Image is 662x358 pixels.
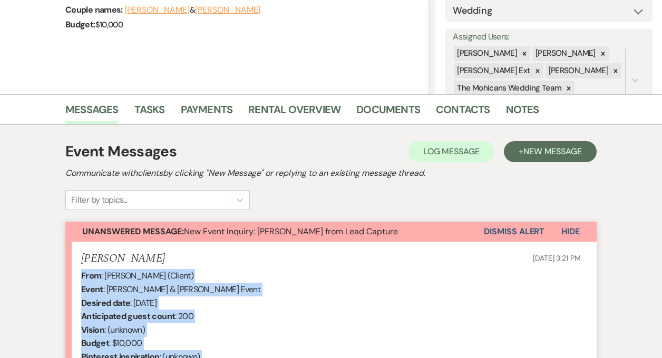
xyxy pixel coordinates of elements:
[65,4,124,15] span: Couple names:
[454,63,531,78] div: [PERSON_NAME] Ext
[81,284,103,295] b: Event
[134,101,165,124] a: Tasks
[532,46,597,61] div: [PERSON_NAME]
[423,146,480,157] span: Log Message
[544,222,597,242] button: Hide
[95,19,123,30] span: $10,000
[561,226,580,237] span: Hide
[81,324,104,335] b: Vision
[81,311,175,322] b: Anticipated guest count
[82,226,184,237] strong: Unanswered Message:
[454,81,563,96] div: The Mohicans Wedding Team
[81,297,130,309] b: Desired date
[436,101,490,124] a: Contacts
[484,222,544,242] button: Dismiss Alert
[195,6,260,14] button: [PERSON_NAME]
[81,337,109,349] b: Budget
[181,101,233,124] a: Payments
[453,29,645,45] label: Assigned Users:
[81,252,165,265] h5: [PERSON_NAME]
[408,141,494,162] button: Log Message
[506,101,539,124] a: Notes
[504,141,597,162] button: +New Message
[533,253,581,263] span: [DATE] 3:21 PM
[356,101,420,124] a: Documents
[124,6,190,14] button: [PERSON_NAME]
[65,141,177,163] h1: Event Messages
[65,101,119,124] a: Messages
[523,146,582,157] span: New Message
[124,5,260,15] span: &
[71,194,128,206] div: Filter by topics...
[546,63,610,78] div: [PERSON_NAME]
[82,226,398,237] span: New Event Inquiry: [PERSON_NAME] from Lead Capture
[454,46,519,61] div: [PERSON_NAME]
[65,19,95,30] span: Budget:
[65,222,484,242] button: Unanswered Message:New Event Inquiry: [PERSON_NAME] from Lead Capture
[65,167,597,180] h2: Communicate with clients by clicking "New Message" or replying to an existing message thread.
[81,270,101,281] b: From
[248,101,340,124] a: Rental Overview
